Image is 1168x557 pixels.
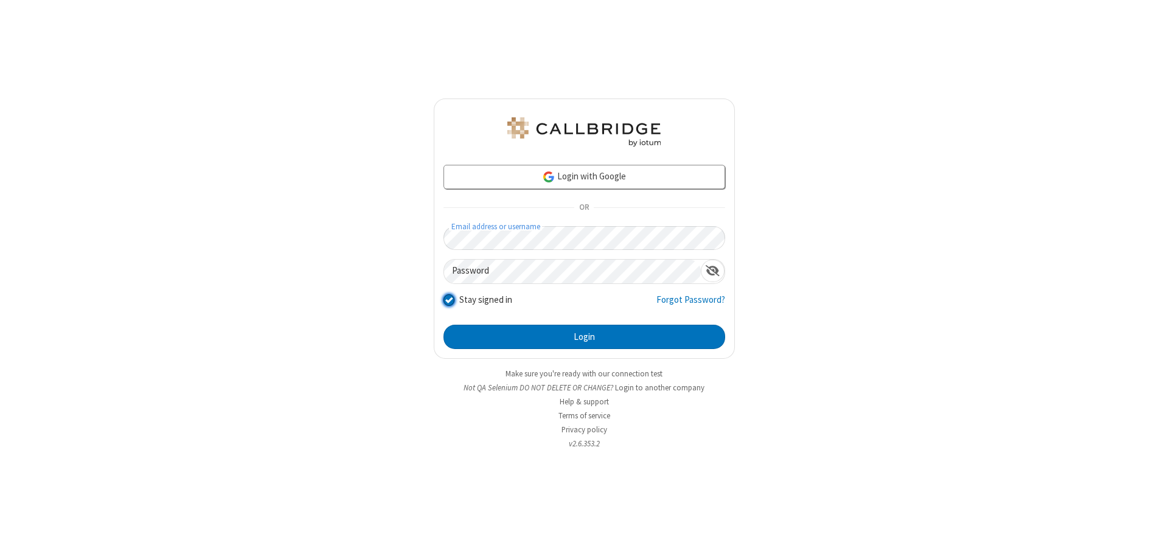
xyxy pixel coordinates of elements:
input: Email address or username [443,226,725,250]
button: Login to another company [615,382,704,393]
div: Show password [701,260,725,282]
li: v2.6.353.2 [434,438,735,449]
img: QA Selenium DO NOT DELETE OR CHANGE [505,117,663,147]
span: OR [574,199,594,216]
label: Stay signed in [459,293,512,307]
a: Privacy policy [561,424,607,435]
a: Make sure you're ready with our connection test [506,368,662,379]
input: Password [444,260,701,283]
img: google-icon.png [542,170,555,184]
a: Login with Google [443,165,725,189]
li: Not QA Selenium DO NOT DELETE OR CHANGE? [434,382,735,393]
a: Terms of service [558,410,610,421]
a: Forgot Password? [656,293,725,316]
button: Login [443,325,725,349]
a: Help & support [560,396,609,407]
